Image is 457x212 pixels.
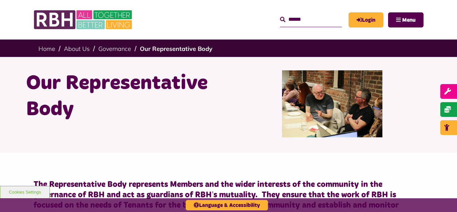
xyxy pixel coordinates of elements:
button: Navigation [388,12,424,27]
a: Governance [98,45,131,53]
button: Language & Accessibility [186,200,268,210]
a: Our Representative Body [140,45,212,53]
img: Rep Body [282,70,382,137]
a: Home [38,45,55,53]
a: MyRBH [349,12,383,27]
a: About Us [64,45,90,53]
span: Menu [402,17,416,23]
img: RBH [33,7,134,33]
h1: Our Representative Body [26,70,223,123]
iframe: Netcall Web Assistant for live chat [427,182,457,212]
